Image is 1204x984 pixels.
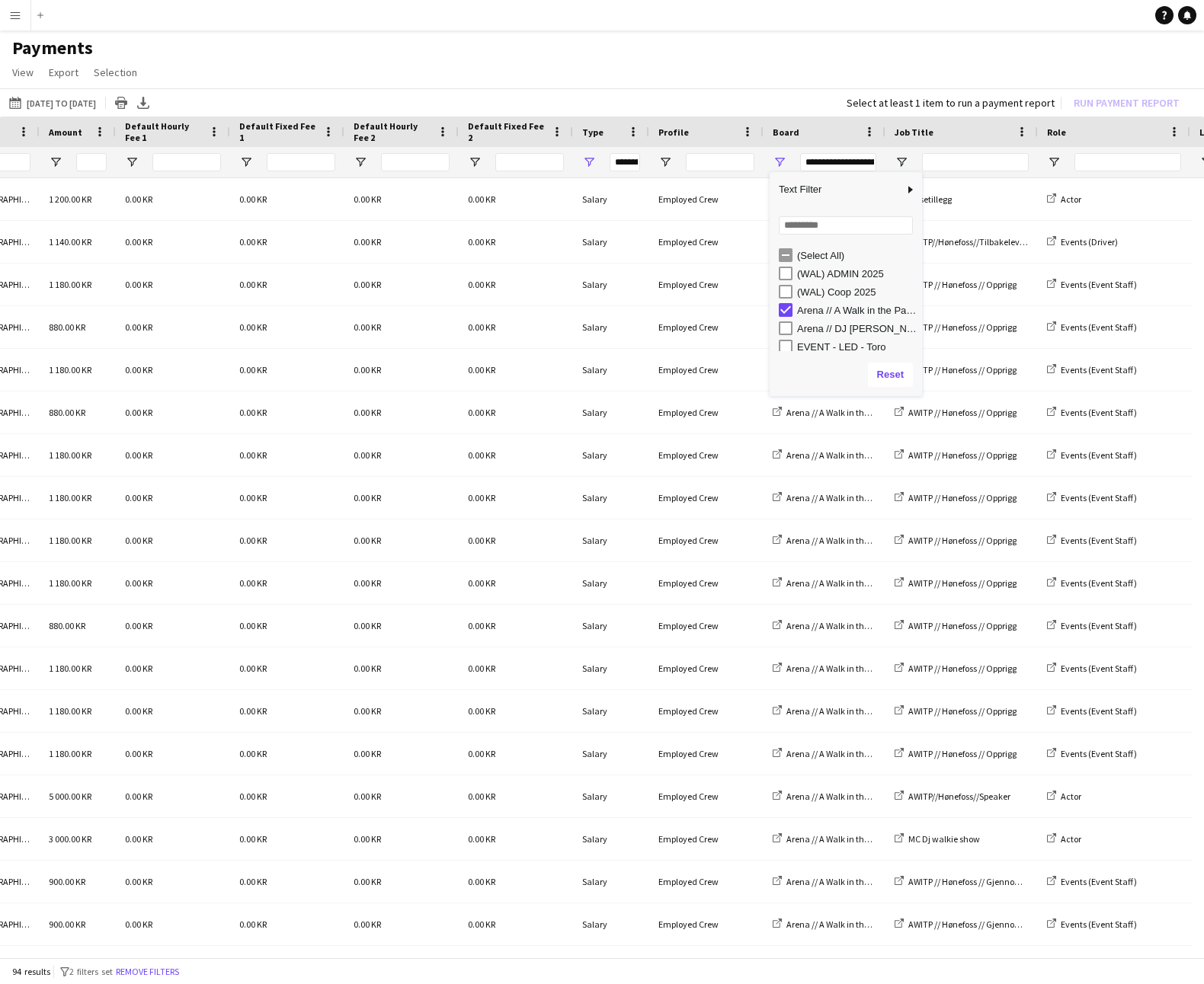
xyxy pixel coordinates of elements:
div: 0.00 KR [116,306,230,348]
div: Employed Crew [649,733,764,775]
input: Default Fixed Fee 2 Filter Input [495,153,564,171]
div: 0.00 KR [116,178,230,220]
span: AWITP // Hønefoss // Opprigg [908,535,1017,546]
div: 0.00 KR [116,264,230,305]
span: AWITP // Hønefoss // Gjennomføring [908,876,1045,887]
span: Events (Event Staff) [1061,748,1137,759]
div: 0.00 KR [230,861,344,903]
a: AWITP // Hønefoss // Opprigg [895,577,1017,589]
div: 0.00 KR [459,306,573,348]
div: 0.00 KR [230,818,344,860]
div: Salary [573,861,649,903]
span: Events (Event Staff) [1061,919,1137,930]
a: Arena // A Walk in the Park 2025 [773,620,907,631]
a: AWITP // Hønefoss // Opprigg [895,492,1017,503]
span: Events (Event Staff) [1061,535,1137,546]
button: Reset [868,363,913,387]
div: 0.00 KR [344,519,459,561]
div: Filter List [770,246,922,941]
div: 0.00 KR [459,477,573,519]
span: 1 180.00 KR [49,449,91,461]
span: Events (Event Staff) [1061,577,1137,589]
a: Arena // A Walk in the Park 2025 [773,663,907,674]
div: 0.00 KR [230,349,344,391]
div: (WAL) ADMIN 2025 [797,268,917,280]
span: AWITP // Hønefoss // Opprigg [908,407,1017,418]
div: Salary [573,690,649,732]
a: Actor [1047,193,1081,205]
span: Arena // A Walk in the Park 2025 [786,791,907,802]
div: 0.00 KR [230,733,344,775]
a: Events (Event Staff) [1047,364,1137,375]
a: Arena // A Walk in the Park 2025 [773,748,907,759]
button: Open Filter Menu [239,155,253,169]
div: Employed Crew [649,903,764,945]
div: 0.00 KR [344,477,459,519]
div: 0.00 KR [116,818,230,860]
span: Events (Event Staff) [1061,279,1137,290]
span: 1 180.00 KR [49,279,91,290]
span: Default Hourly Fee 1 [125,120,203,143]
div: Salary [573,562,649,604]
span: Arena // A Walk in the Park 2025 [786,577,907,589]
div: 0.00 KR [116,477,230,519]
div: 0.00 KR [344,391,459,433]
span: AWITP // Hønefoss // Opprigg [908,663,1017,674]
span: Actor [1061,791,1081,802]
span: Type [582,126,604,138]
a: Events (Event Staff) [1047,705,1137,717]
span: 3 000.00 KR [49,833,91,845]
span: Actor [1061,833,1081,845]
div: Employed Crew [649,775,764,817]
span: 1 180.00 KR [49,492,91,503]
a: Arena // A Walk in the Park 2025 [773,449,907,461]
span: AWITP // Hønefoss // Opprigg [908,492,1017,503]
div: 0.00 KR [116,221,230,263]
span: 1 180.00 KR [49,663,91,674]
span: 1 180.00 KR [49,364,91,375]
a: AWITP // Hønefoss // Opprigg [895,321,1017,333]
span: Events (Event Staff) [1061,492,1137,503]
span: 2 filters set [69,966,113,977]
div: Salary [573,349,649,391]
button: Open Filter Menu [1047,155,1061,169]
span: Events (Event Staff) [1061,876,1137,887]
span: Role [1047,126,1066,138]
div: 0.00 KR [230,434,344,476]
div: 0.00 KR [344,775,459,817]
div: 0.00 KR [344,903,459,945]
a: Events (Driver) [1047,236,1118,248]
span: Events (Event Staff) [1061,705,1137,717]
button: Remove filters [113,963,182,980]
div: 0.00 KR [344,264,459,305]
a: Events (Event Staff) [1047,535,1137,546]
div: 0.00 KR [230,477,344,519]
div: 0.00 KR [459,903,573,945]
span: Events (Event Staff) [1061,407,1137,418]
a: AWITP // Hønefoss // Opprigg [895,279,1017,290]
div: Employed Crew [649,221,764,263]
div: 0.00 KR [116,775,230,817]
div: 0.00 KR [230,306,344,348]
div: Salary [573,178,649,220]
span: 1 180.00 KR [49,535,91,546]
div: Employed Crew [649,349,764,391]
div: Salary [573,775,649,817]
div: Salary [573,647,649,689]
div: 0.00 KR [344,562,459,604]
span: AWITP // Hønefoss // Opprigg [908,577,1017,589]
a: Arena // A Walk in the Park 2025 [773,876,907,887]
div: 0.00 KR [459,562,573,604]
span: Job Title [895,126,933,138]
div: Salary [573,221,649,263]
div: 0.00 KR [230,519,344,561]
button: Open Filter Menu [658,155,672,169]
input: Amount Filter Input [76,153,107,171]
span: Arena // A Walk in the Park 2025 [786,492,907,503]
div: Salary [573,306,649,348]
a: AWITP // Hønefoss // Opprigg [895,620,1017,631]
button: [DATE] to [DATE] [6,94,99,112]
div: Employed Crew [649,562,764,604]
div: 0.00 KR [230,221,344,263]
span: 1 180.00 KR [49,748,91,759]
